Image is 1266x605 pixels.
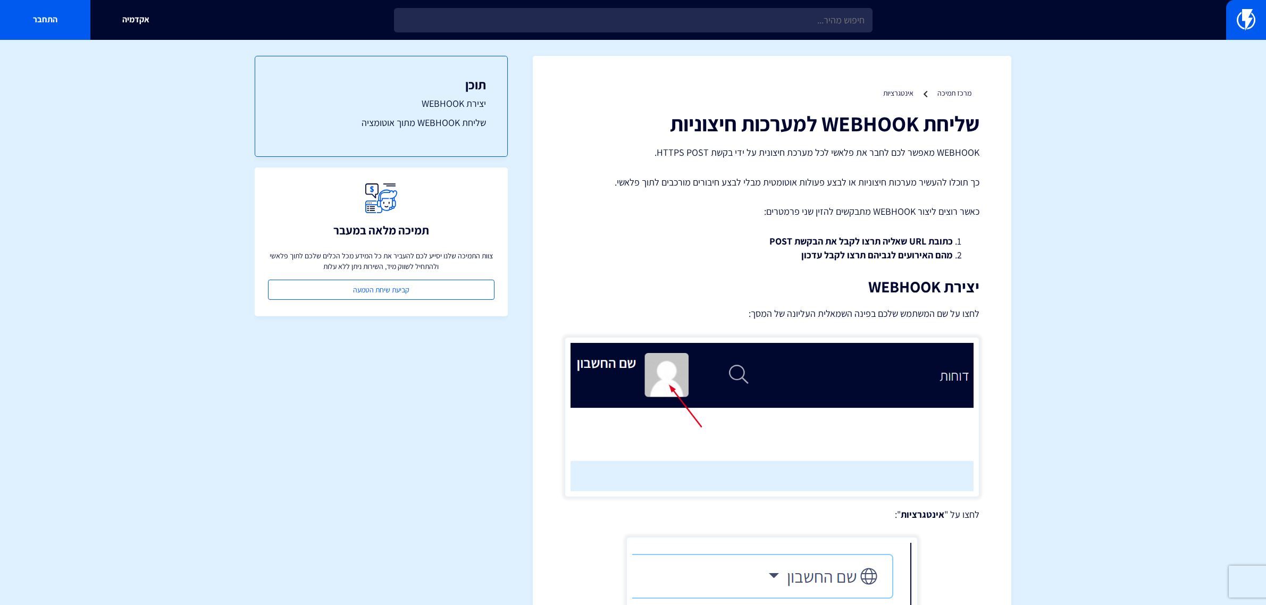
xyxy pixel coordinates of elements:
[883,88,913,98] a: אינטגרציות
[268,250,494,272] p: צוות התמיכה שלנו יסייע לכם להעביר את כל המידע מכל הכלים שלכם לתוך פלאשי ולהתחיל לשווק מיד, השירות...
[565,508,979,522] p: לחצו על " ":
[565,306,979,321] p: לחצו על שם המשתמש שלכם בפינה השמאלית העליונה של המסך:
[394,8,873,32] input: חיפוש מהיר...
[565,112,979,135] h1: שליחת WEBHOOK למערכות חיצוניות
[801,249,953,261] strong: מהם האירועים לגביהם תרצו לקבל עדכון
[937,88,971,98] a: מרכז תמיכה
[565,146,979,159] p: WEBHOOK מאפשר לכם לחבר את פלאשי לכל מערכת חיצונית על ידי בקשת HTTPS POST.
[901,508,944,520] strong: אינטגרציות
[769,235,953,247] strong: כתובת URL שאליה תרצו לקבל את הבקשת POST
[276,78,486,91] h3: תוכן
[565,175,979,189] p: כך תוכלו להעשיר מערכות חיצוניות או לבצע פעולות אוטומטית מבלי לבצע חיבורים מורכבים לתוך פלאשי.
[565,205,979,219] p: כאשר רוצים ליצור WEBHOOK מתבקשים להזין שני פרמטרים:
[276,97,486,111] a: יצירת WEBHOOK
[333,224,429,237] h3: תמיכה מלאה במעבר
[276,116,486,130] a: שליחת WEBHOOK מתוך אוטומציה
[565,278,979,296] h2: יצירת WEBHOOK
[268,280,494,300] a: קביעת שיחת הטמעה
